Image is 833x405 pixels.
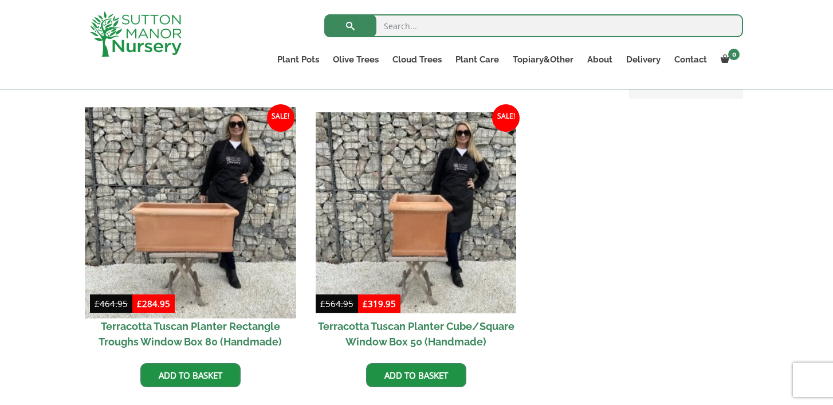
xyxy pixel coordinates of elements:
span: Sale! [267,104,294,132]
a: Cloud Trees [386,52,449,68]
input: Search... [324,14,743,37]
span: £ [320,298,325,309]
bdi: 284.95 [137,298,170,309]
a: 0 [714,52,743,68]
a: Contact [667,52,714,68]
a: Plant Care [449,52,506,68]
a: Sale! Terracotta Tuscan Planter Rectangle Troughs Window Box 80 (Handmade) [90,112,291,355]
a: Plant Pots [270,52,326,68]
img: logo [90,11,182,57]
img: Terracotta Tuscan Planter Cube/Square Window Box 50 (Handmade) [316,112,517,313]
bdi: 564.95 [320,298,353,309]
a: Delivery [619,52,667,68]
img: Terracotta Tuscan Planter Rectangle Troughs Window Box 80 (Handmade) [85,107,296,318]
bdi: 464.95 [95,298,128,309]
h2: Terracotta Tuscan Planter Rectangle Troughs Window Box 80 (Handmade) [90,313,291,355]
h2: Terracotta Tuscan Planter Cube/Square Window Box 50 (Handmade) [316,313,517,355]
span: 0 [728,49,740,60]
bdi: 319.95 [363,298,396,309]
span: £ [363,298,368,309]
span: Sale! [492,104,520,132]
span: £ [137,298,142,309]
a: Add to basket: “Terracotta Tuscan Planter Rectangle Troughs Window Box 80 (Handmade)” [140,363,241,387]
a: About [580,52,619,68]
span: £ [95,298,100,309]
a: Olive Trees [326,52,386,68]
a: Sale! Terracotta Tuscan Planter Cube/Square Window Box 50 (Handmade) [316,112,517,355]
a: Add to basket: “Terracotta Tuscan Planter Cube/Square Window Box 50 (Handmade)” [366,363,466,387]
a: Topiary&Other [506,52,580,68]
